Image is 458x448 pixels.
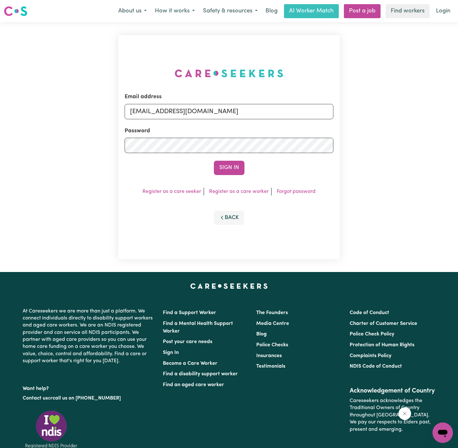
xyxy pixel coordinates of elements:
[23,396,48,401] a: Contact us
[209,189,269,194] a: Register as a care worker
[114,4,151,18] button: About us
[214,161,244,175] button: Sign In
[433,422,453,443] iframe: Button to launch messaging window
[256,332,267,337] a: Blog
[4,4,39,10] span: Need any help?
[350,395,435,436] p: Careseekers acknowledges the Traditional Owners of Country throughout [GEOGRAPHIC_DATA]. We pay o...
[214,211,244,225] button: Back
[142,189,201,194] a: Register as a care seeker
[284,4,339,18] a: AI Worker Match
[256,364,285,369] a: Testimonials
[23,305,155,367] p: At Careseekers we are more than just a platform. We connect individuals directly to disability su...
[4,4,27,18] a: Careseekers logo
[4,5,27,17] img: Careseekers logo
[53,396,121,401] a: call us on [PHONE_NUMBER]
[125,104,333,119] input: Email address
[350,321,417,326] a: Charter of Customer Service
[163,350,179,355] a: Sign In
[163,310,216,315] a: Find a Support Worker
[23,392,155,404] p: or
[350,353,391,358] a: Complaints Policy
[163,382,224,387] a: Find an aged care worker
[163,361,217,366] a: Become a Care Worker
[256,342,288,348] a: Police Checks
[350,387,435,395] h2: Acknowledgement of Country
[125,127,150,135] label: Password
[199,4,262,18] button: Safety & resources
[386,4,430,18] a: Find workers
[432,4,454,18] a: Login
[350,310,389,315] a: Code of Conduct
[151,4,199,18] button: How it works
[256,353,282,358] a: Insurances
[350,364,402,369] a: NDIS Code of Conduct
[398,407,411,420] iframe: Close message
[256,321,289,326] a: Media Centre
[350,342,414,348] a: Protection of Human Rights
[277,189,316,194] a: Forgot password
[256,310,288,315] a: The Founders
[163,371,238,377] a: Find a disability support worker
[23,383,155,392] p: Want help?
[163,339,212,344] a: Post your care needs
[350,332,394,337] a: Police Check Policy
[125,93,162,101] label: Email address
[190,283,268,289] a: Careseekers home page
[163,321,233,334] a: Find a Mental Health Support Worker
[262,4,281,18] a: Blog
[344,4,381,18] a: Post a job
